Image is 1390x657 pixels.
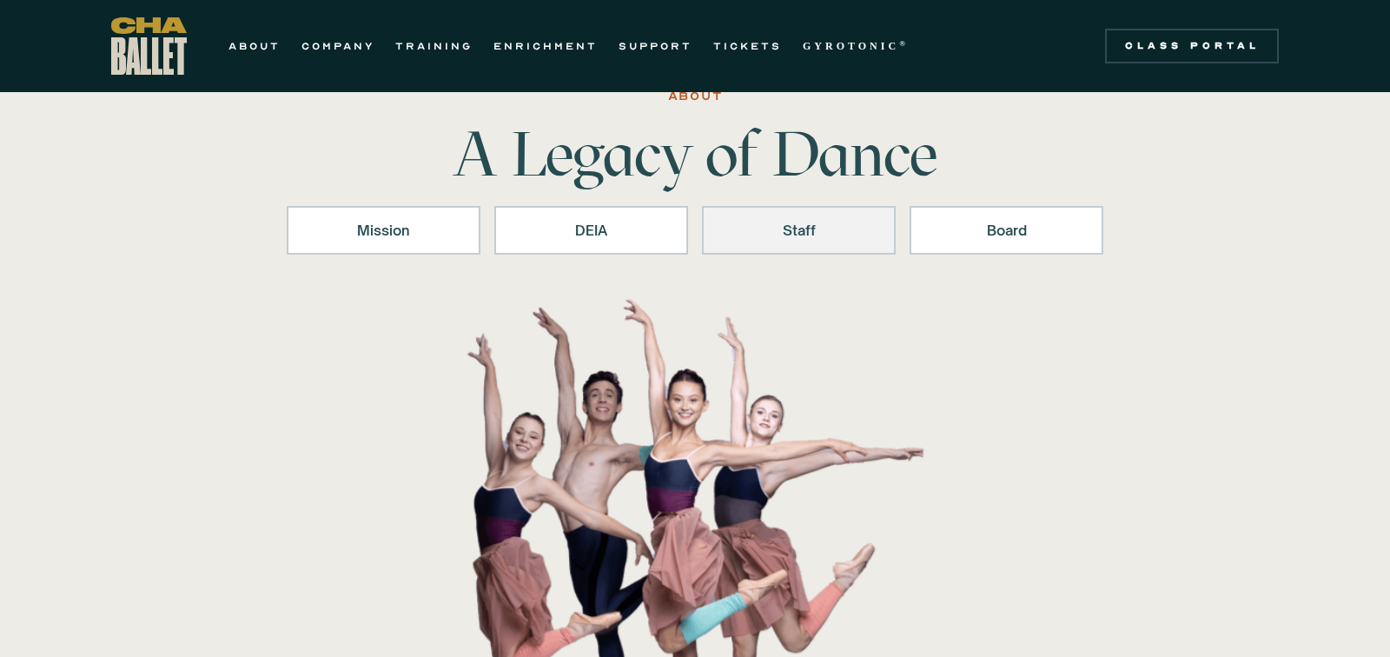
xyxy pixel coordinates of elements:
a: Board [910,206,1103,255]
div: Mission [309,220,458,241]
sup: ® [899,39,909,48]
div: ABOUT [668,86,723,107]
a: TICKETS [713,36,782,56]
a: TRAINING [395,36,473,56]
a: COMPANY [301,36,374,56]
div: Board [932,220,1081,241]
strong: GYROTONIC [803,40,899,52]
a: Staff [702,206,896,255]
a: Mission [287,206,480,255]
div: Class Portal [1115,39,1268,53]
a: home [111,17,187,75]
a: SUPPORT [619,36,692,56]
h1: A Legacy of Dance [424,123,966,185]
a: ABOUT [228,36,281,56]
a: DEIA [494,206,688,255]
div: DEIA [517,220,665,241]
a: ENRICHMENT [493,36,598,56]
a: Class Portal [1105,29,1279,63]
div: Staff [725,220,873,241]
a: GYROTONIC® [803,36,909,56]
